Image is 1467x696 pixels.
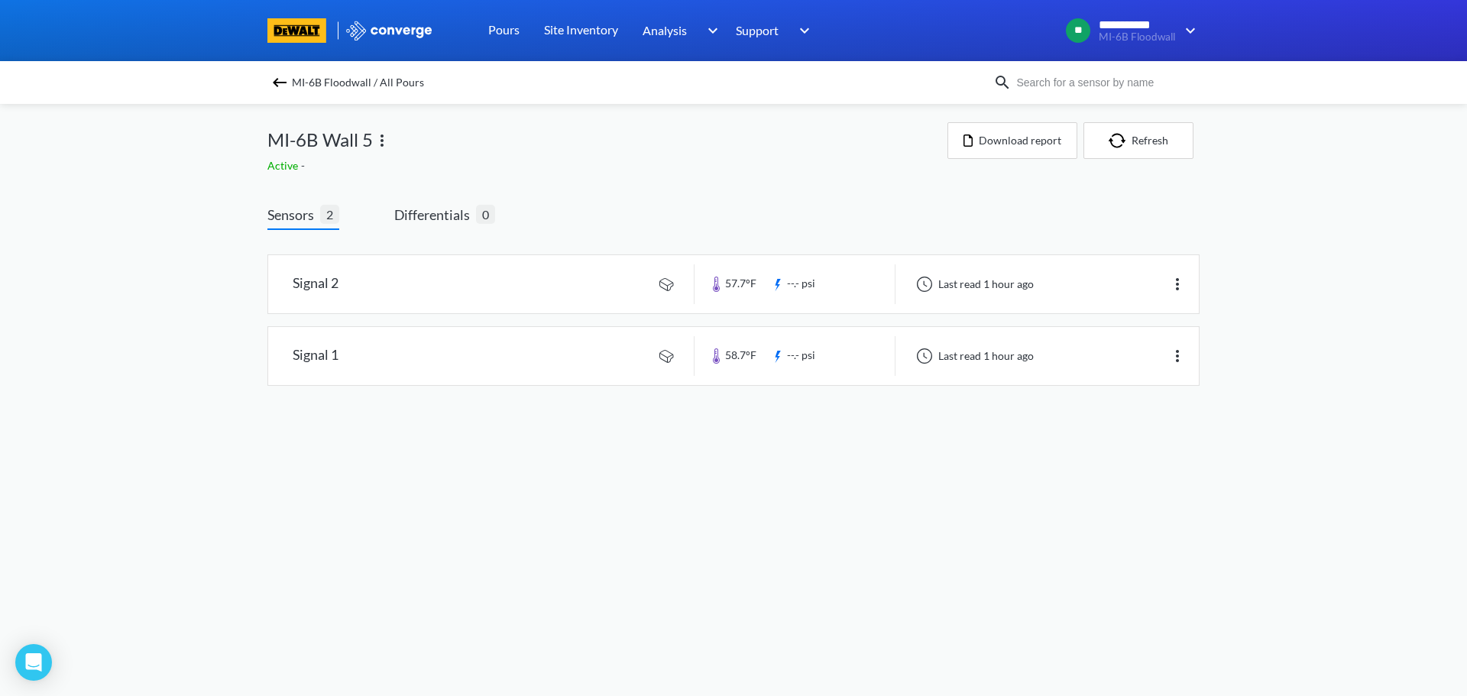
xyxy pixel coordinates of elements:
img: logo_ewhite.svg [345,21,433,40]
span: 2 [320,205,339,224]
img: more.svg [373,131,391,150]
img: branding logo [267,18,326,43]
img: icon-refresh.svg [1109,133,1132,148]
a: branding logo [267,18,345,43]
span: Differentials [394,204,476,225]
span: Analysis [643,21,687,40]
img: downArrow.svg [789,21,814,40]
img: downArrow.svg [1175,21,1200,40]
img: more.svg [1168,347,1187,365]
img: backspace.svg [270,73,289,92]
span: MI-6B Floodwall / All Pours [292,72,424,93]
button: Download report [947,122,1077,159]
span: - [301,159,308,172]
span: MI-6B Wall 5 [267,125,373,154]
span: Sensors [267,204,320,225]
img: downArrow.svg [698,21,722,40]
img: more.svg [1168,275,1187,293]
div: Open Intercom Messenger [15,644,52,681]
span: MI-6B Floodwall [1099,31,1175,43]
input: Search for a sensor by name [1012,74,1197,91]
span: Active [267,159,301,172]
img: icon-file.svg [963,134,973,147]
img: icon-search.svg [993,73,1012,92]
button: Refresh [1083,122,1193,159]
span: 0 [476,205,495,224]
span: Support [736,21,779,40]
